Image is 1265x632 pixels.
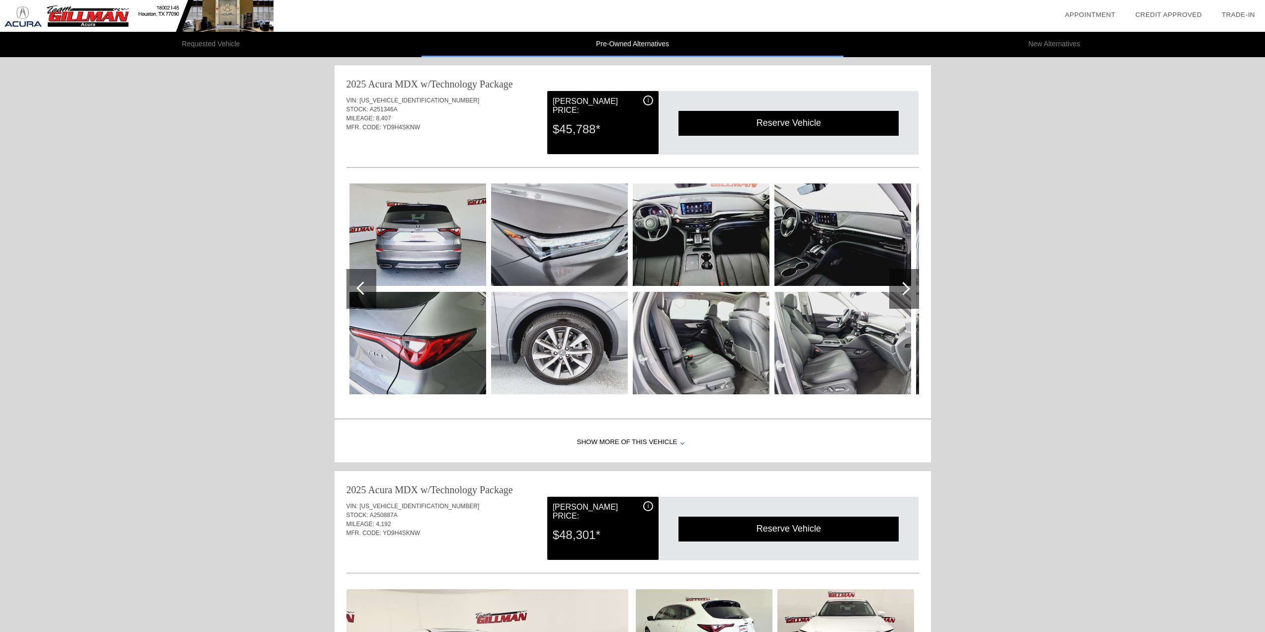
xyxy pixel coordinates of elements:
img: 89f792e90830423aa6c3f523cf708e27.jpg [774,292,911,394]
img: 919b5be350ec4f4ca4cbf25490218018.jpg [491,183,628,286]
span: MFR. CODE: [346,124,382,131]
span: VIN: [346,97,358,104]
div: Reserve Vehicle [678,111,899,135]
span: 8,407 [376,115,391,122]
div: $48,301* [553,522,653,548]
span: VIN: [346,503,358,510]
div: Quoted on [DATE] 12:41:58 PM [346,138,919,154]
span: YD9H4SKNW [383,530,420,537]
img: 8e2eebd429bf475cb2a633500ceb159d.jpg [633,183,769,286]
div: Reserve Vehicle [678,517,899,541]
span: MILEAGE: [346,115,375,122]
a: Appointment [1065,11,1115,18]
img: 0bb96ca998894d50921cc57c10182f4c.jpg [349,183,486,286]
span: MILEAGE: [346,521,375,528]
div: Quoted on [DATE] 12:41:58 PM [346,543,919,559]
a: Credit Approved [1135,11,1202,18]
img: 7817ea7a9ae141efb4ad570e8956fe2f.jpg [349,292,486,394]
span: STOCK: [346,106,368,113]
li: Pre-Owned Alternatives [422,32,843,57]
div: [PERSON_NAME] Price: [553,501,653,522]
div: [PERSON_NAME] Price: [553,95,653,116]
li: New Alternatives [843,32,1265,57]
div: 2025 Acura MDX [346,77,418,91]
div: Show More of this Vehicle [335,423,931,462]
span: A250887A [370,512,398,519]
div: w/Technology Package [421,77,513,91]
img: bb03ccba2b784a08b6cf5ba93cceb6dc.jpg [491,292,628,394]
img: 49dc2abaa44a4e3cb178595370b1b8cf.jpg [916,183,1053,286]
div: i [643,501,653,511]
span: [US_VEHICLE_IDENTIFICATION_NUMBER] [359,97,479,104]
span: 4,192 [376,521,391,528]
img: 2752ba15f8f0415ab502b06e3e5639e3.jpg [774,183,911,286]
img: 479154b8a71d4399a79aa2319223bb72.jpg [916,292,1053,394]
img: 022a601f53ad48adbf45145eb13ebc05.jpg [633,292,769,394]
span: [US_VEHICLE_IDENTIFICATION_NUMBER] [359,503,479,510]
div: 2025 Acura MDX [346,483,418,497]
span: A251346A [370,106,398,113]
div: $45,788* [553,116,653,142]
span: STOCK: [346,512,368,519]
span: YD9H4SKNW [383,124,420,131]
div: w/Technology Package [421,483,513,497]
span: MFR. CODE: [346,530,382,537]
div: i [643,95,653,105]
a: Trade-In [1222,11,1255,18]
